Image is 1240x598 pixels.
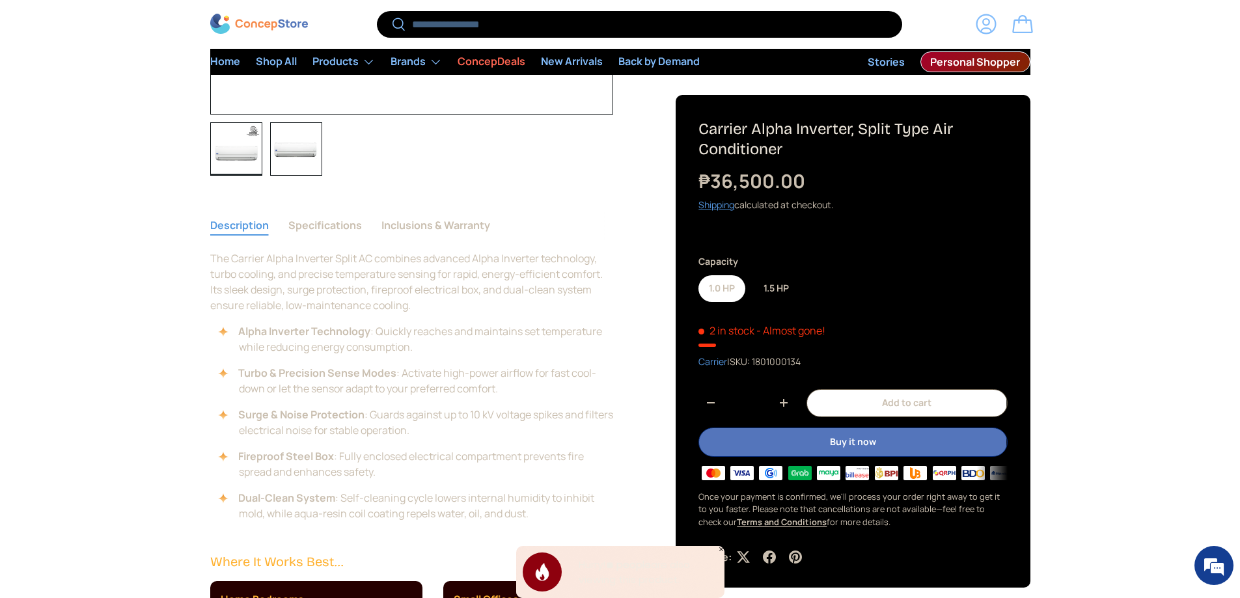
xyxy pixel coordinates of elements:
[210,552,614,571] h2: Where It Works Best...
[698,168,808,194] strong: ₱36,500.00
[920,51,1030,72] a: Personal Shopper
[541,49,603,75] a: New Arrivals
[223,407,614,438] li: : Guards against up to 10 kV voltage spikes and filters electrical noise for stable operation.
[238,449,334,463] strong: Fireproof Steel Box
[210,49,240,75] a: Home
[718,546,724,552] div: Close
[698,323,754,338] span: 2 in stock
[223,323,614,355] li: : Quickly reaches and maintains set temperature while reducing energy consumption.
[868,49,905,75] a: Stories
[210,210,269,240] button: Description
[458,49,525,75] a: ConcepDeals
[987,463,1016,483] img: metrobank
[618,49,700,75] a: Back by Demand
[752,355,801,368] span: 1801000134
[756,323,825,338] p: - Almost gone!
[210,14,308,34] img: ConcepStore
[756,463,785,483] img: gcash
[383,49,450,75] summary: Brands
[271,123,322,175] img: carrier-alpha-inverter-1.00hp-high-wall-air-conditioner-teko-add-on-indoor-unit-full-view-conceps...
[305,49,383,75] summary: Products
[785,463,814,483] img: grabpay
[223,365,614,396] li: : Activate high-power airflow for fast cool-down or let the sensor adapt to your preferred comfort.
[930,57,1020,68] span: Personal Shopper
[753,275,799,302] label: Sold out
[210,49,700,75] nav: Primary
[238,491,335,505] strong: Dual-Clean System
[737,516,827,528] a: Terms and Conditions
[256,49,297,75] a: Shop All
[211,123,262,175] img: Carrier Alpha Inverter, Split Type Air Conditioner
[223,448,614,480] li: : Fully enclosed electrical compartment prevents fire spread and enhances safety.
[698,355,727,368] a: Carrier
[698,199,734,211] a: Shipping
[814,463,843,483] img: maya
[728,463,756,483] img: visa
[698,254,738,268] legend: Capacity
[727,355,801,368] span: |
[901,463,930,483] img: ubp
[698,428,1007,457] button: Buy it now
[210,251,603,312] span: The Carrier Alpha Inverter Split AC combines advanced Alpha Inverter technology, turbo cooling, a...
[836,49,1030,75] nav: Secondary
[959,463,987,483] img: bdo
[238,366,396,380] strong: Turbo & Precision Sense Modes
[698,119,1007,159] h1: Carrier Alpha Inverter, Split Type Air Conditioner
[843,463,872,483] img: billease
[698,198,1007,212] div: calculated at checkout.
[238,407,365,422] strong: Surge & Noise Protection
[872,463,901,483] img: bpi
[698,491,1007,528] p: Once your payment is confirmed, we'll process your order right away to get it to you faster. Plea...
[223,490,614,521] li: : Self-cleaning cycle lowers internal humidity to inhibit mold, while aqua-resin coil coating rep...
[930,463,958,483] img: qrph
[288,210,362,240] button: Specifications
[698,463,727,483] img: master
[381,210,490,240] button: Inclusions & Warranty
[238,324,370,338] strong: Alpha Inverter Technology
[806,389,1007,417] button: Add to cart
[730,355,750,368] span: SKU:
